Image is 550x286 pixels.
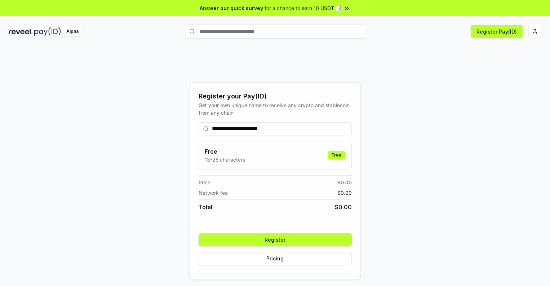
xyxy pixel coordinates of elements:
[199,203,212,211] span: Total
[335,203,352,211] span: $ 0.00
[205,147,245,156] h3: Free
[337,189,352,197] span: $ 0.00
[62,27,83,36] div: Alpha
[199,91,352,101] div: Register your Pay(ID)
[199,179,210,186] span: Price
[200,4,263,12] span: Answer our quick survey
[337,179,352,186] span: $ 0.00
[199,233,352,246] button: Register
[199,252,352,265] button: Pricing
[265,4,342,12] span: for a chance to earn 10 USDT 📝
[199,189,228,197] span: Network fee
[205,156,245,163] p: 13-25 characters
[34,27,61,36] img: pay_id
[199,101,352,116] div: Get your own unique name to receive any crypto and stablecoin, from any chain
[328,151,346,159] div: Free
[9,27,33,36] img: reveel_dark
[471,25,523,38] button: Register Pay(ID)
